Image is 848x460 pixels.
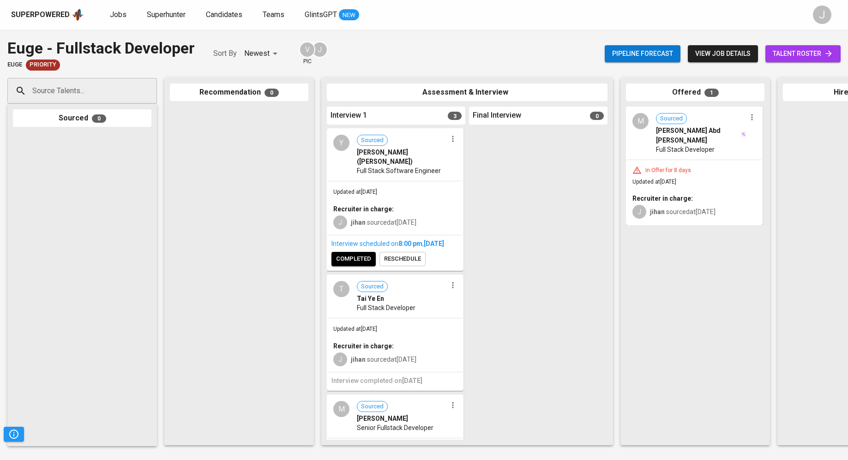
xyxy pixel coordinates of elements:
[741,131,746,137] img: magic_wand.svg
[110,10,126,19] span: Jobs
[147,10,186,19] span: Superhunter
[327,128,463,271] div: YSourced[PERSON_NAME] ([PERSON_NAME])Full Stack Software EngineerUpdated at[DATE]Recruiter in cha...
[312,42,328,58] div: J
[351,219,416,226] span: sourced at [DATE]
[357,166,441,175] span: Full Stack Software Engineer
[333,205,394,213] b: Recruiter in charge:
[72,8,84,22] img: app logo
[244,48,270,59] p: Newest
[333,342,394,350] b: Recruiter in charge:
[656,126,740,144] span: [PERSON_NAME] Abd [PERSON_NAME]
[473,110,521,121] span: Final Interview
[656,145,715,154] span: Full Stack Developer
[704,89,719,97] span: 1
[327,275,463,391] div: TSourcedTai Ye EnFull Stack DeveloperUpdated at[DATE]Recruiter in charge:Jjihan sourcedat[DATE]In...
[612,48,673,60] span: Pipeline forecast
[4,427,24,442] button: Pipeline Triggers
[813,6,831,24] div: J
[327,84,607,102] div: Assessment & Interview
[265,89,279,97] span: 0
[339,11,359,20] span: NEW
[632,195,693,202] b: Recruiter in charge:
[213,48,237,59] p: Sort By
[357,303,415,312] span: Full Stack Developer
[331,376,459,386] h6: Interview completed on
[206,10,242,19] span: Candidates
[605,45,680,62] button: Pipeline forecast
[650,208,716,215] span: sourced at [DATE]
[11,10,70,20] div: Superpowered
[626,107,763,225] div: MSourced[PERSON_NAME] Abd [PERSON_NAME]Full Stack DeveloperIn Offer for 8 daysUpdated at[DATE]Rec...
[357,423,433,432] span: Senior Fullstack Developer
[357,148,447,166] span: [PERSON_NAME] ([PERSON_NAME])
[351,356,416,363] span: sourced at [DATE]
[590,112,604,120] span: 0
[632,205,646,219] div: J
[333,281,349,297] div: T
[152,90,154,92] button: Open
[147,9,187,21] a: Superhunter
[11,8,84,22] a: Superpoweredapp logo
[632,179,676,185] span: Updated at [DATE]
[632,113,649,129] div: M
[26,60,60,69] span: Priority
[206,9,244,21] a: Candidates
[13,109,151,127] div: Sourced
[402,377,422,384] span: [DATE]
[398,240,422,247] span: 8:00 PM
[384,254,421,264] span: reschedule
[357,282,387,291] span: Sourced
[299,42,315,58] div: V
[305,10,337,19] span: GlintsGPT
[336,254,371,264] span: completed
[695,48,751,60] span: view job details
[331,110,367,121] span: Interview 1
[92,114,106,123] span: 0
[299,42,315,66] div: pic
[357,414,408,423] span: [PERSON_NAME]
[448,112,462,120] span: 3
[765,45,841,62] a: talent roster
[333,352,347,366] div: J
[351,356,366,363] b: jihan
[263,9,286,21] a: Teams
[357,136,387,145] span: Sourced
[7,60,22,69] span: euge
[688,45,758,62] button: view job details
[357,294,384,303] span: Tai Ye En
[424,240,444,247] span: [DATE]
[333,326,377,332] span: Updated at [DATE]
[333,401,349,417] div: M
[7,37,195,60] div: Euge - Fullstack Developer
[26,60,60,71] div: New Job received from Demand Team
[110,9,128,21] a: Jobs
[773,48,833,60] span: talent roster
[333,215,347,229] div: J
[379,252,426,266] button: reschedule
[642,167,695,174] div: In Offer for 8 days
[170,84,308,102] div: Recommendation
[351,219,366,226] b: jihan
[333,135,349,151] div: Y
[656,114,686,123] span: Sourced
[305,9,359,21] a: GlintsGPT NEW
[263,10,284,19] span: Teams
[650,208,665,215] b: jihan
[357,402,387,411] span: Sourced
[244,45,281,62] div: Newest
[626,84,764,102] div: Offered
[331,239,459,248] div: Interview scheduled on ,
[333,189,377,195] span: Updated at [DATE]
[331,252,376,266] button: completed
